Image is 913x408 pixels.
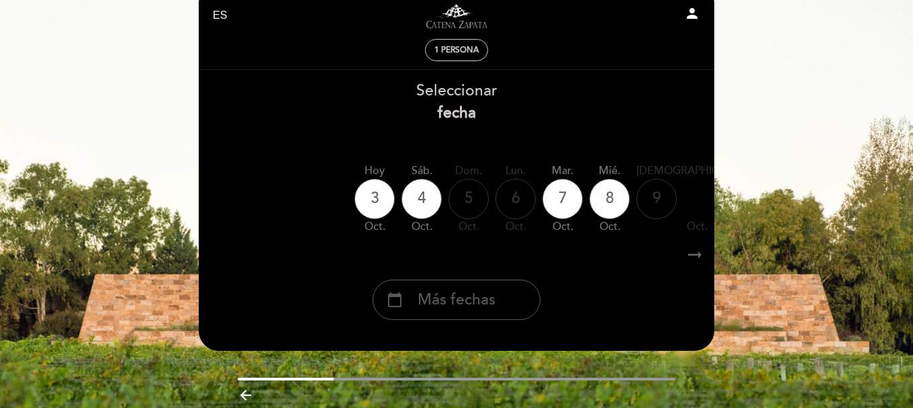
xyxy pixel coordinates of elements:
[238,387,254,403] i: arrow_backward
[684,5,700,26] button: person
[438,104,476,122] b: fecha
[542,163,583,179] div: mar.
[354,179,395,219] div: 3
[448,179,489,219] div: 5
[589,179,630,219] div: 8
[448,163,489,179] div: dom.
[418,289,495,311] span: Más fechas
[198,80,715,124] div: Seleccionar
[448,219,489,235] div: oct.
[495,179,536,219] div: 6
[636,179,677,219] div: 9
[685,241,705,270] i: arrow_right_alt
[354,219,395,235] div: oct.
[589,219,630,235] div: oct.
[684,5,700,22] i: person
[636,219,757,235] div: oct.
[542,179,583,219] div: 7
[387,288,403,311] i: calendar_today
[434,45,479,55] span: 1 persona
[495,163,536,179] div: lun.
[495,219,536,235] div: oct.
[401,163,442,179] div: sáb.
[401,179,442,219] div: 4
[589,163,630,179] div: mié.
[636,163,757,179] div: [DEMOGRAPHIC_DATA].
[542,219,583,235] div: oct.
[401,219,442,235] div: oct.
[354,163,395,179] div: Hoy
